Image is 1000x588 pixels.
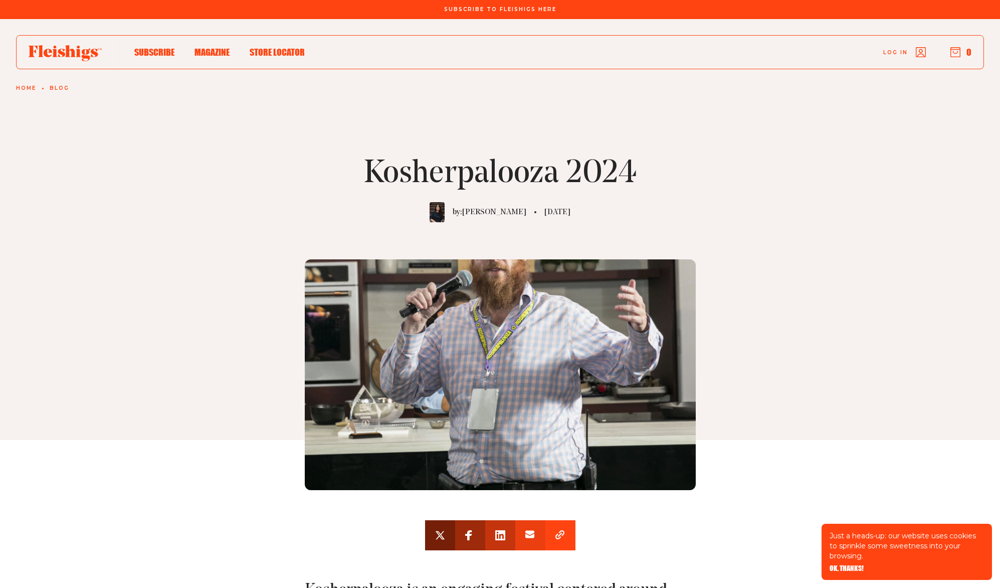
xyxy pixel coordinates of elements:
[883,49,908,56] span: Log in
[544,206,570,218] p: [DATE]
[453,206,526,218] p: by: [PERSON_NAME]
[50,85,69,91] a: Blog
[430,202,445,222] img: Photo of Yossy Arefi
[444,7,556,13] span: Subscribe To Fleishigs Here
[950,47,971,58] button: 0
[134,45,174,59] a: Subscribe
[830,565,864,572] button: OK, THANKS!
[442,7,558,12] a: Subscribe To Fleishigs Here
[134,47,174,58] span: Subscribe
[364,158,637,190] h1: Kosherpalooza 2024
[194,47,230,58] span: Magazine
[194,45,230,59] a: Magazine
[16,85,36,91] a: Home
[250,45,305,59] a: Store locator
[305,259,696,490] img: Kosherpalooza 2024
[830,531,984,561] p: Just a heads-up: our website uses cookies to sprinkle some sweetness into your browsing.
[250,47,305,58] span: Store locator
[883,47,926,57] a: Log in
